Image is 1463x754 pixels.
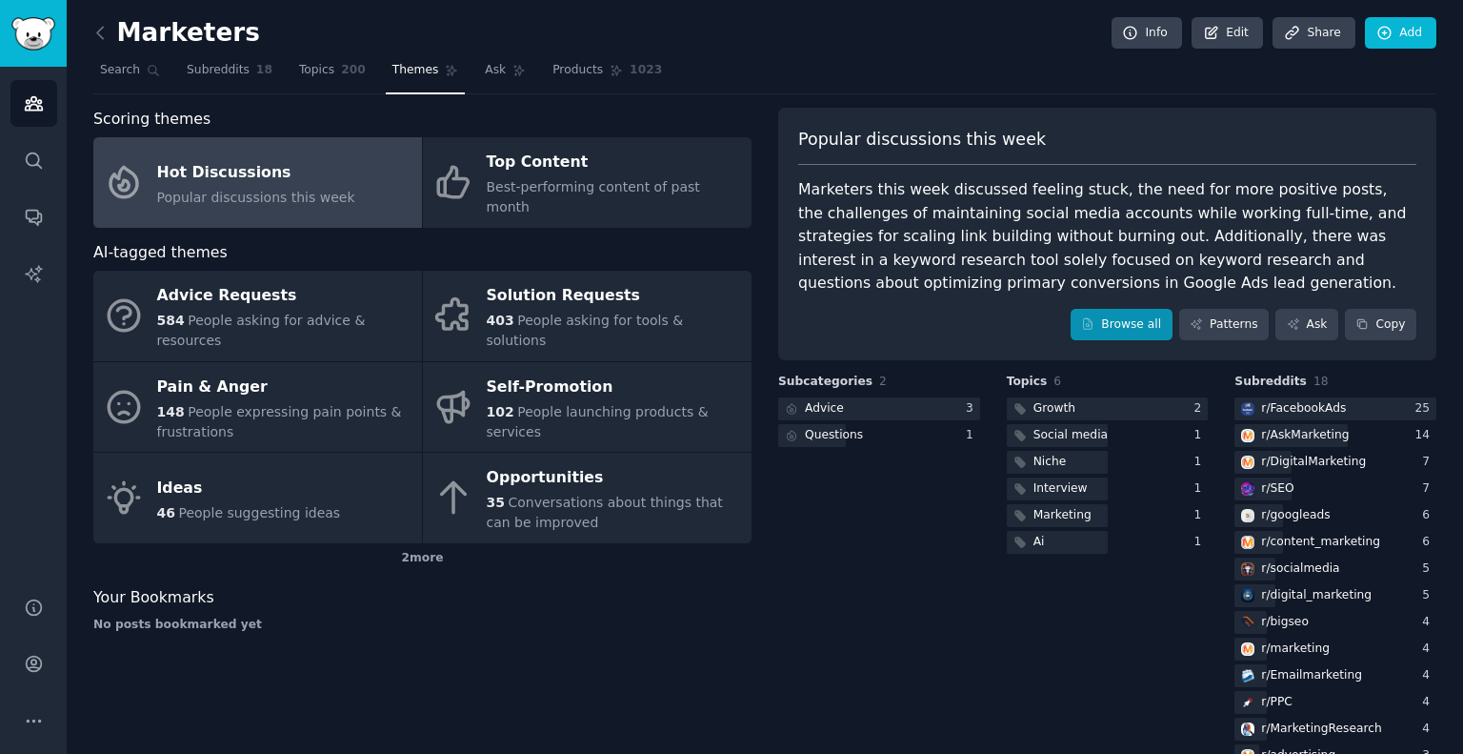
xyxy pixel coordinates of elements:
[798,128,1046,152] span: Popular discussions this week
[1241,482,1254,496] img: SEO
[157,190,355,205] span: Popular discussions this week
[93,55,167,94] a: Search
[157,313,366,348] span: People asking for advice & resources
[341,62,366,79] span: 200
[798,178,1416,295] div: Marketers this week discussed feeling stuck, the need for more positive posts, the challenges of ...
[93,137,422,228] a: Hot DiscussionsPopular discussions this week
[778,374,872,391] span: Subcategories
[100,62,140,79] span: Search
[1422,480,1436,498] div: 7
[487,148,742,178] div: Top Content
[1033,454,1067,471] div: Niche
[1345,309,1416,341] button: Copy
[292,55,372,94] a: Topics200
[423,362,752,453] a: Self-Promotion102People launching products & services
[1422,560,1436,578] div: 5
[1422,534,1436,551] div: 6
[1234,478,1436,501] a: SEOr/SEO7
[1261,641,1330,658] div: r/ marketing
[180,55,279,94] a: Subreddits18
[1033,507,1092,524] div: Marketing
[1261,400,1346,418] div: r/ FacebookAds
[1234,638,1436,662] a: marketingr/marketing4
[93,108,210,132] span: Scoring themes
[1241,669,1254,683] img: Emailmarketing
[157,157,355,188] div: Hot Discussions
[423,137,752,228] a: Top ContentBest-performing content of past month
[1241,536,1254,549] img: content_marketing
[805,400,844,418] div: Advice
[546,55,669,94] a: Products1023
[93,617,752,634] div: No posts bookmarked yet
[93,18,260,49] h2: Marketers
[1422,721,1436,738] div: 4
[1033,534,1045,551] div: Ai
[1261,534,1380,551] div: r/ content_marketing
[487,179,700,214] span: Best-performing content of past month
[487,313,684,348] span: People asking for tools & solutions
[1422,587,1436,604] div: 5
[1234,691,1436,715] a: PPCr/PPC4
[487,404,514,419] span: 102
[1053,375,1061,388] span: 6
[1194,427,1209,444] div: 1
[299,62,334,79] span: Topics
[1261,667,1362,684] div: r/ Emailmarketing
[1007,374,1048,391] span: Topics
[1033,400,1075,418] div: Growth
[1261,587,1372,604] div: r/ digital_marketing
[1422,507,1436,524] div: 6
[487,313,514,328] span: 403
[1241,642,1254,656] img: marketing
[1007,504,1209,528] a: Marketing1
[1261,454,1366,471] div: r/ DigitalMarketing
[93,271,422,361] a: Advice Requests584People asking for advice & resources
[1241,402,1254,416] img: FacebookAds
[1241,456,1254,469] img: DigitalMarketing
[392,62,439,79] span: Themes
[423,271,752,361] a: Solution Requests403People asking for tools & solutions
[386,55,466,94] a: Themes
[487,463,742,494] div: Opportunities
[1261,560,1339,578] div: r/ socialmedia
[1422,667,1436,684] div: 4
[805,427,863,444] div: Questions
[1194,454,1209,471] div: 1
[1365,17,1436,50] a: Add
[11,17,55,51] img: GummySearch logo
[1234,531,1436,555] a: content_marketingr/content_marketing6
[1241,562,1254,576] img: socialmedia
[1422,454,1436,471] div: 7
[487,495,723,530] span: Conversations about things that can be improved
[1033,480,1088,498] div: Interview
[93,241,228,265] span: AI-tagged themes
[487,404,709,439] span: People launching products & services
[487,495,505,510] span: 35
[487,372,742,402] div: Self-Promotion
[1241,723,1254,736] img: MarketingResearch
[1261,427,1349,444] div: r/ AskMarketing
[187,62,250,79] span: Subreddits
[1234,424,1436,448] a: AskMarketingr/AskMarketing14
[1194,480,1209,498] div: 1
[93,362,422,453] a: Pain & Anger148People expressing pain points & frustrations
[1007,451,1209,475] a: Niche1
[423,453,752,543] a: Opportunities35Conversations about things that can be improved
[1414,427,1436,444] div: 14
[256,62,272,79] span: 18
[1234,584,1436,608] a: digital_marketingr/digital_marketing5
[1192,17,1263,50] a: Edit
[1234,397,1436,421] a: FacebookAdsr/FacebookAds25
[1234,718,1436,742] a: MarketingResearchr/MarketingResearch4
[1261,480,1293,498] div: r/ SEO
[485,62,506,79] span: Ask
[1261,507,1330,524] div: r/ googleads
[1234,611,1436,635] a: bigseor/bigseo4
[1313,375,1329,388] span: 18
[1261,694,1293,711] div: r/ PPC
[1112,17,1182,50] a: Info
[1422,641,1436,658] div: 4
[1234,558,1436,581] a: socialmediar/socialmedia5
[1234,374,1307,391] span: Subreddits
[1273,17,1354,50] a: Share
